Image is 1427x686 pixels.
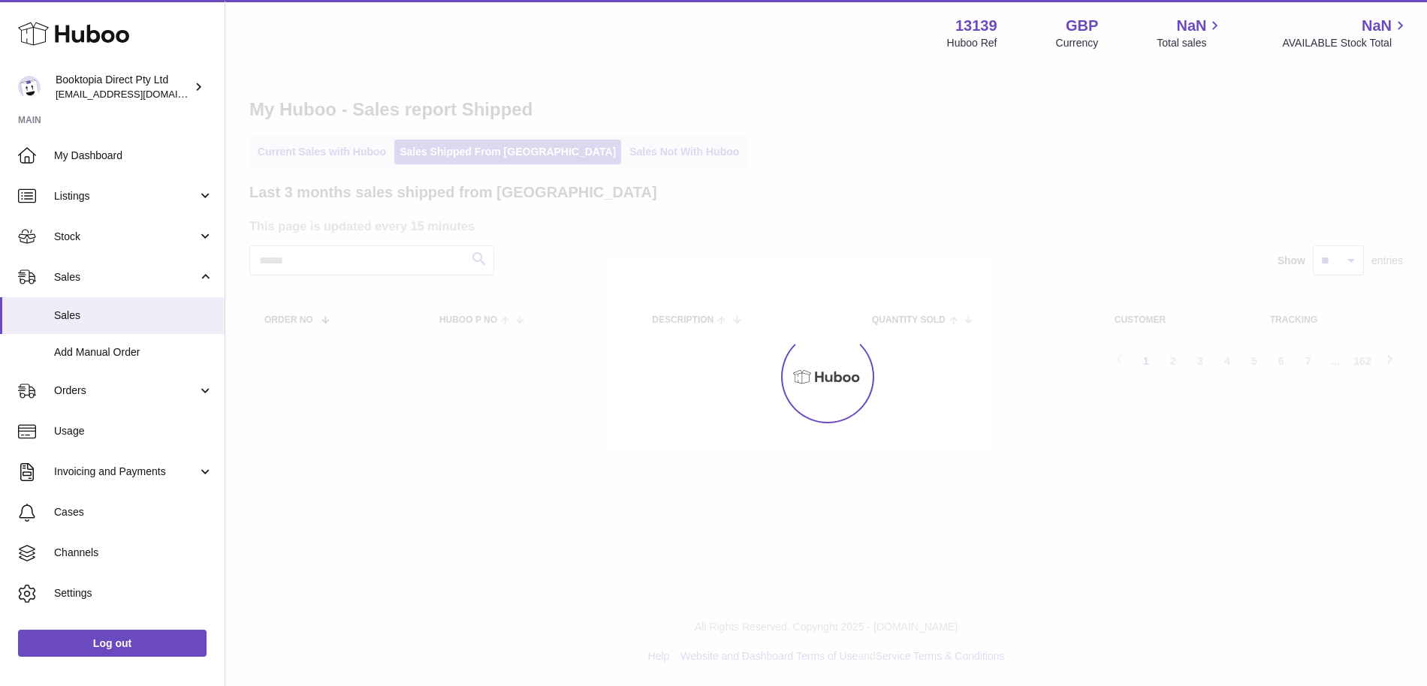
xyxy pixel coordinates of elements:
img: buz@sabweb.com.au [18,76,41,98]
span: [EMAIL_ADDRESS][DOMAIN_NAME] [56,88,221,100]
span: Usage [54,424,213,438]
a: NaN Total sales [1157,16,1223,50]
strong: 13139 [955,16,997,36]
span: Sales [54,270,198,284]
span: NaN [1176,16,1206,36]
span: Channels [54,546,213,560]
span: My Dashboard [54,149,213,163]
div: Booktopia Direct Pty Ltd [56,73,191,101]
span: Listings [54,189,198,203]
span: Settings [54,586,213,600]
span: Cases [54,505,213,519]
strong: GBP [1066,16,1098,36]
a: NaN AVAILABLE Stock Total [1282,16,1409,50]
span: Add Manual Order [54,345,213,360]
span: Stock [54,230,198,244]
span: NaN [1362,16,1392,36]
div: Huboo Ref [947,36,997,50]
div: Currency [1056,36,1099,50]
span: Orders [54,384,198,398]
a: Log out [18,630,207,657]
span: Total sales [1157,36,1223,50]
span: Invoicing and Payments [54,465,198,479]
span: Sales [54,308,213,323]
span: AVAILABLE Stock Total [1282,36,1409,50]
